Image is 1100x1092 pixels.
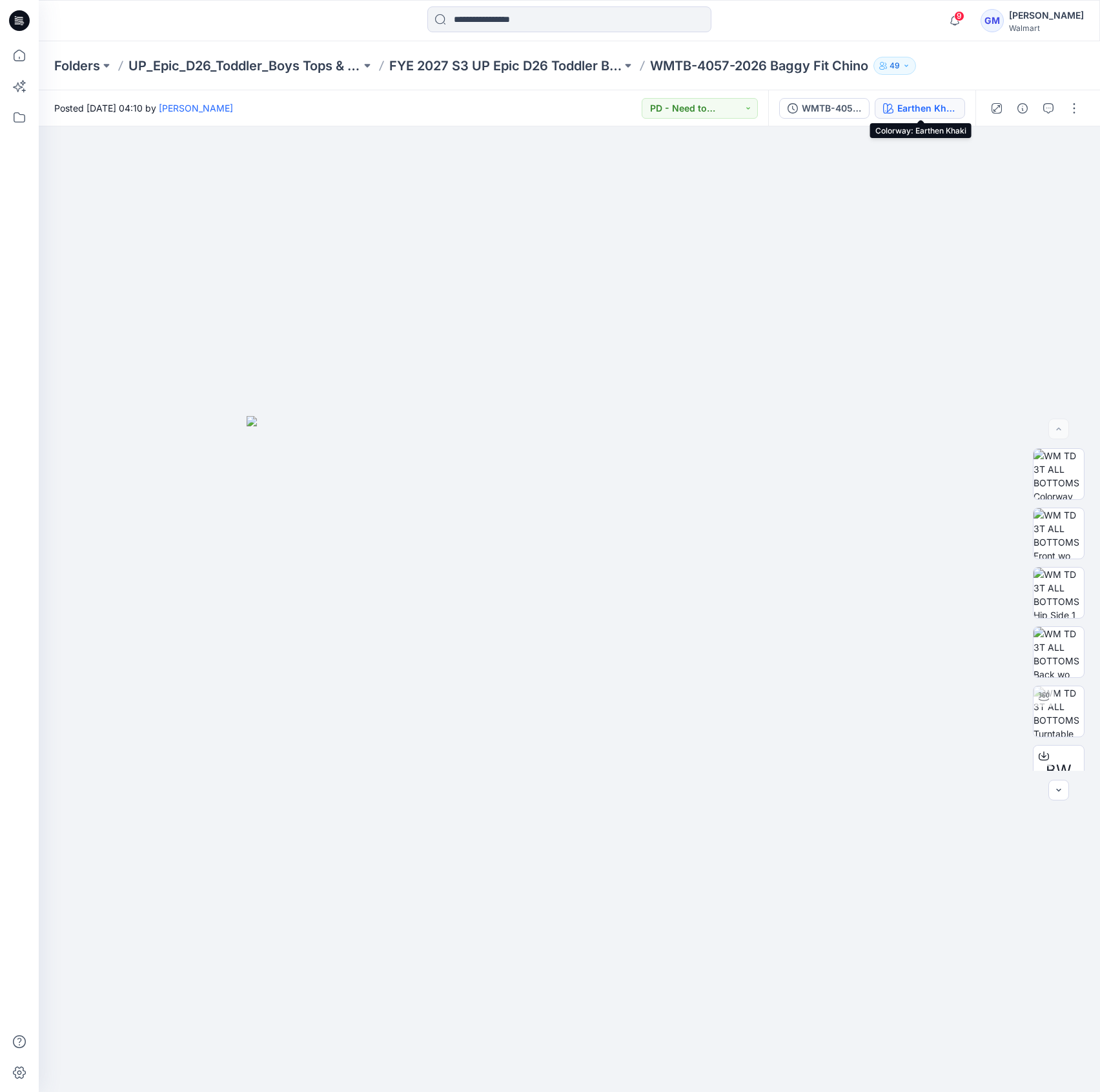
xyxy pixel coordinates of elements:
a: FYE 2027 S3 UP Epic D26 Toddler Boy Tops & Bottoms [389,57,622,75]
span: BW [1046,759,1072,782]
a: Folders [54,57,100,75]
div: [PERSON_NAME] [1009,8,1084,23]
div: Earthen Khaki [897,101,957,115]
span: Posted [DATE] 04:10 by [54,101,233,115]
button: WMTB-4057-2026 Baggy Fit Chino_Full Colorway [779,98,870,119]
div: Walmart [1009,23,1084,33]
img: WM TD 3T ALL BOTTOMS Hip Side 1 wo Avatar [1034,568,1084,618]
button: Details [1012,98,1033,119]
img: WM TD 3T ALL BOTTOMS Back wo Avatar [1034,627,1084,677]
img: WM TD 3T ALL BOTTOMS Front wo Avatar [1034,508,1084,559]
button: 49 [873,57,916,75]
a: [PERSON_NAME] [159,103,233,114]
span: 9 [954,11,964,21]
div: GM [981,9,1004,32]
p: 49 [890,59,900,73]
a: UP_Epic_D26_Toddler_Boys Tops & Bottoms [128,57,361,75]
img: WM TD 3T ALL BOTTOMS Turntable with Avatar [1034,686,1084,737]
p: WMTB-4057-2026 Baggy Fit Chino [650,57,868,75]
div: WMTB-4057-2026 Baggy Fit Chino_Full Colorway [802,101,861,115]
button: Earthen Khaki [875,98,965,119]
img: WM TD 3T ALL BOTTOMS Colorway wo Avatar [1034,449,1084,499]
